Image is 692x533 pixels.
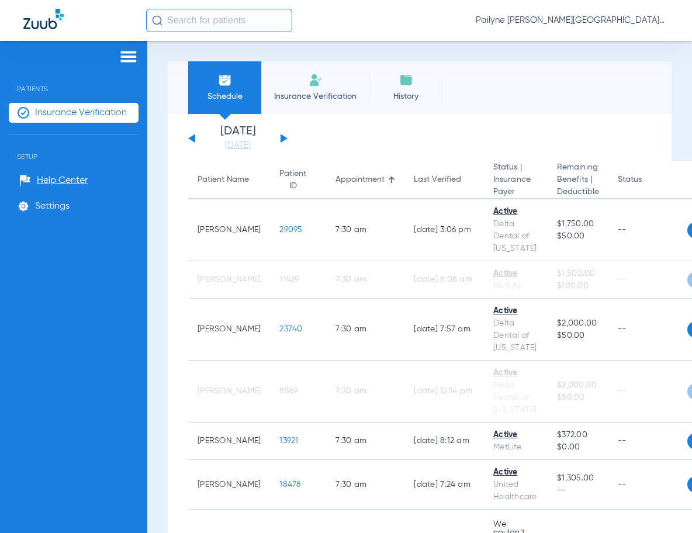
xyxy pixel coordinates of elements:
span: Insurance Payer [493,174,538,198]
td: [DATE] 7:24 AM [404,460,484,510]
div: Delta Dental of [US_STATE] [493,379,538,416]
span: Pailyne [PERSON_NAME][GEOGRAPHIC_DATA] [476,15,669,26]
td: -- [608,460,687,510]
span: 29095 [279,226,302,234]
div: Active [493,305,538,317]
span: $1,305.00 [557,472,599,484]
td: [PERSON_NAME] [188,460,270,510]
td: 7:30 AM [326,261,404,299]
td: 7:30 AM [326,361,404,423]
span: $0.00 [557,441,599,454]
td: [PERSON_NAME] [188,261,270,299]
span: History [378,91,434,102]
td: -- [608,199,687,261]
td: [PERSON_NAME] [188,199,270,261]
div: Last Verified [414,174,475,186]
div: Appointment [335,174,385,186]
div: Delta Dental of [US_STATE] [493,317,538,354]
span: 13921 [279,437,298,445]
span: $50.00 [557,330,599,342]
span: $372.00 [557,429,599,441]
td: [DATE] 7:57 AM [404,299,484,361]
span: 8569 [279,387,297,395]
td: [PERSON_NAME] [188,423,270,460]
span: $1,750.00 [557,218,599,230]
td: [DATE] 12:14 PM [404,361,484,423]
span: Insurance Verification [35,107,127,119]
span: $2,000.00 [557,317,599,330]
span: 11429 [279,275,299,283]
div: Delta Dental of [US_STATE] [493,218,538,255]
img: Manual Insurance Verification [309,73,323,87]
div: Patient ID [279,168,306,192]
div: MetLife [493,280,538,292]
span: 23740 [279,325,302,333]
td: -- [608,261,687,299]
td: [DATE] 3:06 PM [404,199,484,261]
td: [PERSON_NAME] [188,361,270,423]
td: -- [608,299,687,361]
td: 7:30 AM [326,423,404,460]
div: Last Verified [414,174,461,186]
input: Search for patients [146,9,292,32]
img: Zuub Logo [23,9,64,29]
a: [DATE] [203,140,273,151]
div: MetLife [493,441,538,454]
span: $50.00 [557,392,599,404]
div: Active [493,466,538,479]
td: [DATE] 8:12 AM [404,423,484,460]
div: Appointment [335,174,395,186]
a: Help Center [19,175,88,186]
iframe: Chat Widget [634,477,692,533]
td: -- [608,361,687,423]
td: 7:30 AM [326,199,404,261]
span: Deductible [557,186,599,198]
span: $2,000.00 [557,379,599,392]
div: Active [493,268,538,280]
th: Status | [484,161,548,199]
img: hamburger-icon [119,50,138,64]
span: Insurance Verification [270,91,361,102]
td: -- [608,423,687,460]
td: 7:30 AM [326,460,404,510]
td: [DATE] 8:08 AM [404,261,484,299]
img: Search Icon [152,15,162,26]
span: Help Center [37,175,88,186]
span: $1,500.00 [557,268,599,280]
span: -- [557,484,599,497]
span: $50.00 [557,230,599,243]
div: Patient Name [198,174,249,186]
span: Schedule [197,91,252,102]
div: Active [493,367,538,379]
span: Settings [35,200,70,212]
img: Schedule [218,73,232,87]
img: History [399,73,413,87]
div: Patient ID [279,168,317,192]
span: Setup [9,135,139,161]
td: [PERSON_NAME] [188,299,270,361]
div: Patient Name [198,174,261,186]
div: United Healthcare [493,479,538,503]
th: Status [608,161,687,199]
span: $100.00 [557,280,599,292]
li: [DATE] [203,126,273,151]
span: Patients [9,67,139,93]
td: 7:30 AM [326,299,404,361]
th: Remaining Benefits | [548,161,608,199]
div: Active [493,206,538,218]
div: Active [493,429,538,441]
span: 18478 [279,480,301,489]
